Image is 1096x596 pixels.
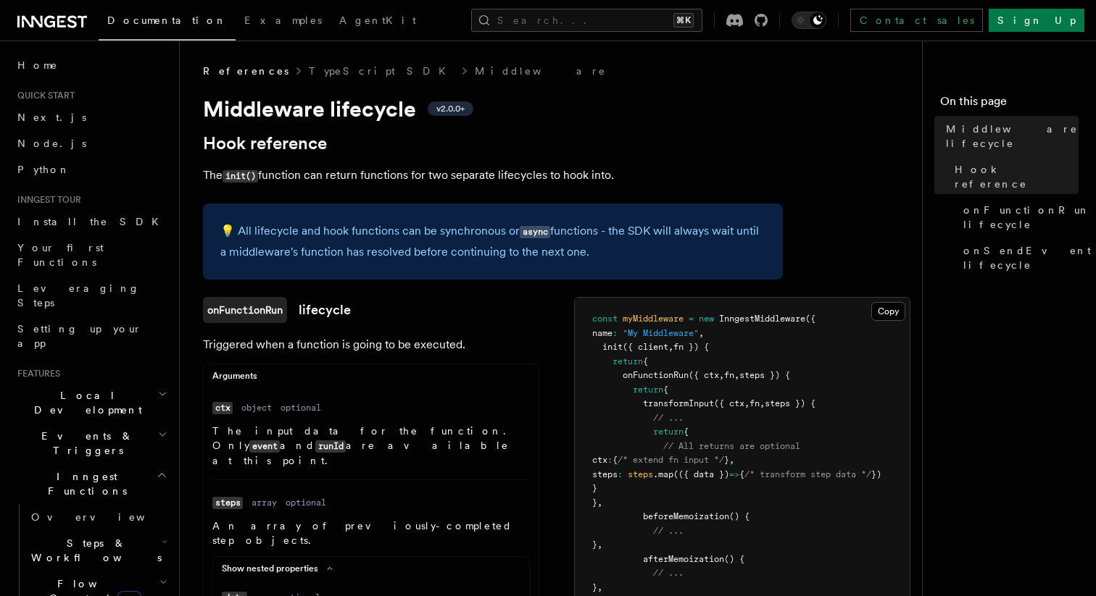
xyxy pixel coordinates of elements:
[220,221,765,262] p: 💡 All lifecycle and hook functions can be synchronous or functions - the SDK will always wait unt...
[12,209,170,235] a: Install the SDK
[643,398,714,408] span: transformInput
[623,370,689,380] span: onFunctionRun
[17,323,142,349] span: Setting up your app
[212,424,530,468] p: The input data for the function. Only and are available at this point.
[241,402,272,414] dd: object
[689,314,694,324] span: =
[12,130,170,156] a: Node.js
[871,469,881,479] span: })
[592,498,597,508] span: }
[12,423,170,463] button: Events & Triggers
[613,328,618,338] span: :
[699,328,704,338] span: ,
[12,368,60,379] span: Features
[99,4,236,41] a: Documentation
[597,582,602,592] span: ,
[597,498,602,508] span: ,
[613,356,643,366] span: return
[17,216,167,227] span: Install the SDK
[607,455,613,465] span: :
[760,398,765,408] span: ,
[331,4,425,39] a: AgentKit
[668,342,673,352] span: ,
[765,398,815,408] span: steps }) {
[805,314,815,324] span: ({
[25,530,170,571] button: Steps & Workflows
[203,297,351,323] a: onFunctionRunlifecycle
[12,156,170,182] a: Python
[12,235,170,275] a: Your first Functions
[339,14,416,26] span: AgentKit
[744,398,750,408] span: ,
[673,13,694,28] kbd: ⌘K
[592,483,597,493] span: }
[475,64,607,78] a: Middleware
[520,226,550,238] code: async
[653,413,684,423] span: // ...
[436,103,465,114] span: v2.0.0+
[673,469,729,479] span: (({ data })
[663,385,668,395] span: {
[724,554,744,564] span: () {
[12,104,170,130] a: Next.js
[633,385,663,395] span: return
[249,440,280,453] code: event
[963,243,1091,272] span: onSendEvent lifecycle
[592,582,597,592] span: }
[940,116,1079,156] a: Middleware lifecycle
[673,342,709,352] span: fn }) {
[252,497,277,508] dd: array
[734,370,739,380] span: ,
[25,536,162,565] span: Steps & Workflows
[739,469,744,479] span: {
[12,388,158,417] span: Local Development
[955,162,1079,191] span: Hook reference
[750,398,760,408] span: fn
[315,440,346,453] code: runId
[17,242,104,268] span: Your first Functions
[689,370,719,380] span: ({ ctx
[12,52,170,78] a: Home
[602,342,623,352] span: init
[203,165,783,186] p: The function can return functions for two separate lifecycles to hook into.
[623,342,668,352] span: ({ client
[12,463,170,504] button: Inngest Functions
[643,554,724,564] span: afterMemoization
[653,526,684,536] span: // ...
[281,402,321,414] dd: optional
[714,398,744,408] span: ({ ctx
[17,282,140,309] span: Leveraging Steps
[729,511,750,521] span: () {
[618,469,623,479] span: :
[597,540,602,550] span: ,
[724,370,734,380] span: fn
[12,275,170,316] a: Leveraging Steps
[592,469,618,479] span: steps
[729,469,739,479] span: =>
[12,316,170,356] a: Setting up your app
[12,429,158,458] span: Events & Triggers
[17,58,58,72] span: Home
[963,203,1090,232] span: onFunctionRun lifecycle
[12,382,170,423] button: Local Development
[25,504,170,530] a: Overview
[684,427,689,437] span: {
[618,455,724,465] span: /* extend fn input */
[286,497,326,508] dd: optional
[623,314,684,324] span: myMiddleware
[222,563,339,574] button: Show nested properties
[653,427,684,437] span: return
[958,197,1079,238] a: onFunctionRun lifecycle
[203,96,783,122] h1: Middleware lifecycle
[212,402,233,414] code: ctx
[244,14,322,26] span: Examples
[946,122,1079,151] span: Middleware lifecycle
[592,314,618,324] span: const
[309,64,454,78] a: TypeScript SDK
[719,314,805,324] span: InngestMiddleware
[204,370,539,388] div: Arguments
[623,328,699,338] span: "My Middleware"
[471,9,702,32] button: Search...⌘K
[850,9,983,32] a: Contact sales
[31,511,180,523] span: Overview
